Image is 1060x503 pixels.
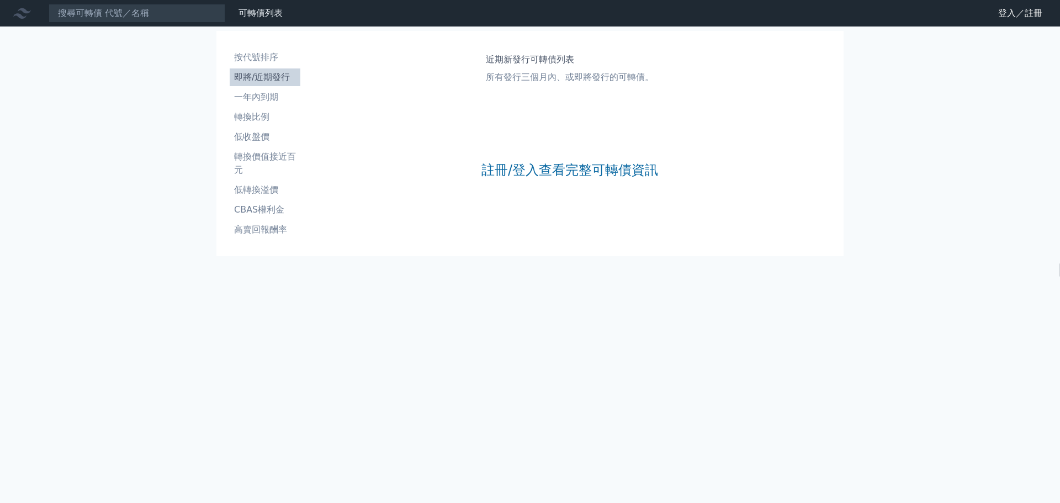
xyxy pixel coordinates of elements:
[989,4,1051,22] a: 登入／註冊
[230,91,300,104] li: 一年內到期
[49,4,225,23] input: 搜尋可轉債 代號／名稱
[230,183,300,197] li: 低轉換溢價
[230,68,300,86] a: 即將/近期發行
[230,148,300,179] a: 轉換價值接近百元
[486,71,654,84] p: 所有發行三個月內、或即將發行的可轉債。
[230,108,300,126] a: 轉換比例
[239,8,283,18] a: 可轉債列表
[230,223,300,236] li: 高賣回報酬率
[230,203,300,216] li: CBAS權利金
[481,161,658,179] a: 註冊/登入查看完整可轉債資訊
[486,53,654,66] h1: 近期新發行可轉債列表
[230,201,300,219] a: CBAS權利金
[230,110,300,124] li: 轉換比例
[230,150,300,177] li: 轉換價值接近百元
[230,130,300,144] li: 低收盤價
[230,88,300,106] a: 一年內到期
[230,221,300,239] a: 高賣回報酬率
[230,71,300,84] li: 即將/近期發行
[230,51,300,64] li: 按代號排序
[230,49,300,66] a: 按代號排序
[230,181,300,199] a: 低轉換溢價
[230,128,300,146] a: 低收盤價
